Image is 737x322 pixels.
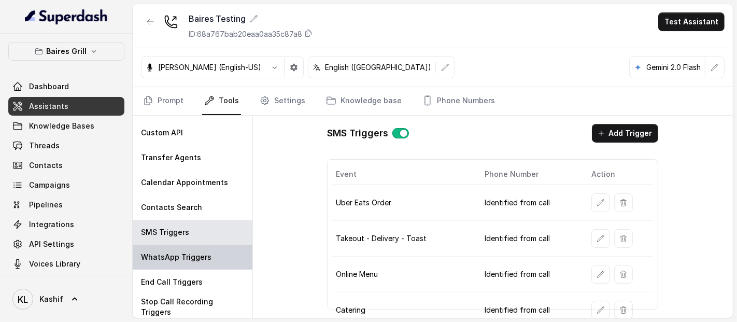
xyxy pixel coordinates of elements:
button: Add Trigger [592,124,658,143]
span: Contacts [29,160,63,171]
a: Kashif [8,285,124,314]
div: Baires Testing [189,12,313,25]
p: Contacts Search [141,202,202,213]
td: Online Menu [332,257,476,292]
p: Transfer Agents [141,152,201,163]
text: KL [18,294,28,305]
p: WhatsApp Triggers [141,252,211,262]
nav: Tabs [141,87,725,115]
span: Dashboard [29,81,69,92]
p: End Call Triggers [141,277,203,287]
a: Settings [258,87,307,115]
a: Campaigns [8,176,124,194]
td: Identified from call [476,257,583,292]
a: Contacts [8,156,124,175]
p: Custom API [141,128,183,138]
p: [PERSON_NAME] (English-US) [158,62,261,73]
td: Identified from call [476,185,583,221]
a: Assistants [8,97,124,116]
svg: google logo [634,63,642,72]
p: Baires Grill [46,45,87,58]
span: Pipelines [29,200,63,210]
a: Voices Library [8,255,124,273]
a: Pipelines [8,195,124,214]
th: Phone Number [476,164,583,185]
button: Test Assistant [658,12,725,31]
span: API Settings [29,239,74,249]
a: API Settings [8,235,124,254]
img: light.svg [25,8,108,25]
span: Assistants [29,101,68,111]
a: Integrations [8,215,124,234]
a: Knowledge Bases [8,117,124,135]
td: Takeout - Delivery - Toast [332,221,476,257]
td: Uber Eats Order [332,185,476,221]
p: Calendar Appointments [141,177,228,188]
span: Kashif [39,294,63,304]
p: ID: 68a767bab20eaa0aa35c87a8 [189,29,302,39]
p: Stop Call Recording Triggers [141,297,244,317]
th: Action [583,164,654,185]
p: Gemini 2.0 Flash [646,62,701,73]
a: Threads [8,136,124,155]
span: Knowledge Bases [29,121,94,131]
button: Baires Grill [8,42,124,61]
a: Phone Numbers [420,87,497,115]
p: English ([GEOGRAPHIC_DATA]) [325,62,431,73]
a: Prompt [141,87,186,115]
p: SMS Triggers [141,227,189,237]
td: Identified from call [476,221,583,257]
th: Event [332,164,476,185]
h1: SMS Triggers [327,125,388,142]
a: Dashboard [8,77,124,96]
span: Campaigns [29,180,70,190]
span: Threads [29,141,60,151]
a: Tools [202,87,241,115]
span: Voices Library [29,259,80,269]
span: Integrations [29,219,74,230]
a: Knowledge base [324,87,404,115]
